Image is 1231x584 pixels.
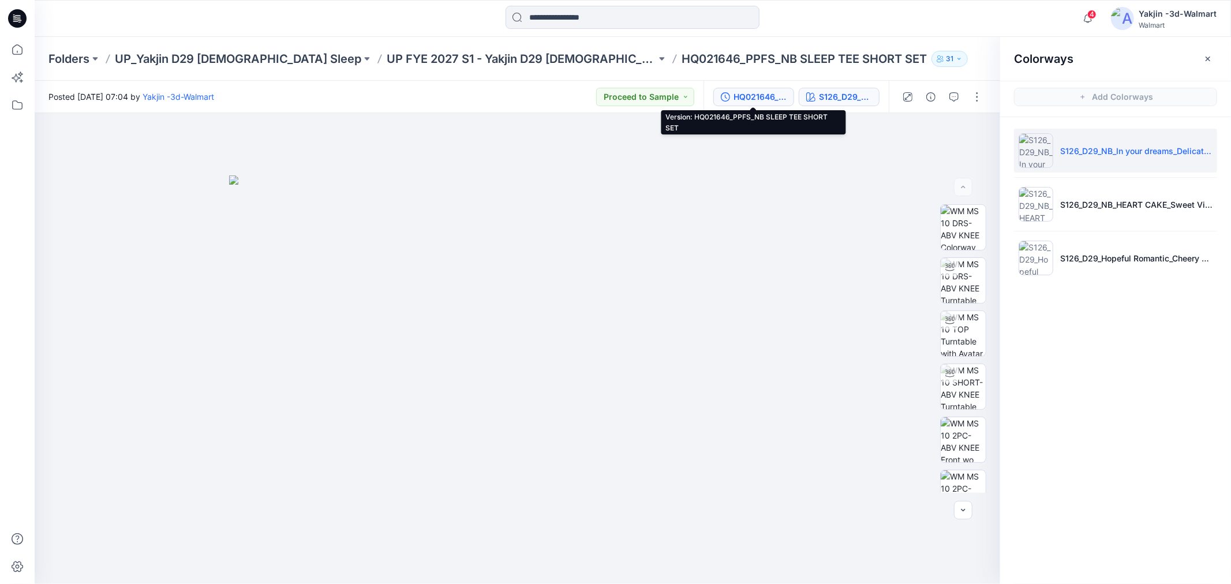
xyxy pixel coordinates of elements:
[931,51,968,67] button: 31
[48,51,89,67] a: Folders
[941,311,986,356] img: WM MS 10 TOP Turntable with Avatar
[1019,187,1053,222] img: S126_D29_NB_HEART CAKE_Sweet Violet_V3_Colorway 4_YJ_150%/S126_D29_NB_SWEET TREATS
[1060,199,1213,211] p: S126_D29_NB_HEART CAKE_Sweet Violet_V3_Colorway 4_YJ_150%/S126_D29_NB_SWEET TREATS
[941,417,986,462] img: WM MS 10 2PC-ABV KNEE Front wo Avatar
[1060,145,1213,157] p: S126_D29_NB_In your dreams_Delicate pink_V2_Colorway 2_YJ/S1 26_D29_NB_LIPS v1 rpt_CW10_DEL PINK_WM
[941,364,986,409] img: WM MS 10 SHORT-ABV KNEE Turntable with Avatar
[387,51,656,67] a: UP FYE 2027 S1 - Yakjin D29 [DEMOGRAPHIC_DATA] Sleepwear
[1019,241,1053,275] img: S126_D29_Hopeful Romantic_Cheery Tomato_V2_Colorway 1_YJ/S1 26_D29_NB_2 HEARTS AND ARROWS v2 rpt_...
[941,470,986,515] img: WM MS 10 2PC-ABV KNEE Back wo Avatar
[819,91,872,103] div: S126_D29_NB_In your dreams_Delicate pink_V2_Colorway 2_YJ/S1 26_D29_NB_LIPS v1 rpt_CW10_DEL PINK_WM
[682,51,927,67] p: HQ021646_PPFS_NB SLEEP TEE SHORT SET
[1111,7,1134,30] img: avatar
[941,205,986,250] img: WM MS 10 DRS-ABV KNEE Colorway wo Avatar
[734,91,787,103] div: HQ021646_PPFS_NB SLEEP TEE SHORT SET
[941,258,986,303] img: WM MS 10 DRS-ABV KNEE Turntable with Avatar
[946,53,953,65] p: 31
[115,51,361,67] a: UP_Yakjin D29 [DEMOGRAPHIC_DATA] Sleep
[229,175,806,584] img: eyJhbGciOiJIUzI1NiIsImtpZCI6IjAiLCJzbHQiOiJzZXMiLCJ0eXAiOiJKV1QifQ.eyJkYXRhIjp7InR5cGUiOiJzdG9yYW...
[1014,52,1073,66] h2: Colorways
[1139,21,1217,29] div: Walmart
[799,88,880,106] button: S126_D29_NB_In your dreams_Delicate pink_V2_Colorway 2_YJ/S1 26_D29_NB_LIPS v1 rpt_CW10_DEL PINK_WM
[1139,7,1217,21] div: Yakjin -3d-Walmart
[143,92,214,102] a: Yakjin -3d-Walmart
[1019,133,1053,168] img: S126_D29_NB_In your dreams_Delicate pink_V2_Colorway 2_YJ/S1 26_D29_NB_LIPS v1 rpt_CW10_DEL PINK_WM
[48,91,214,103] span: Posted [DATE] 07:04 by
[713,88,794,106] button: HQ021646_PPFS_NB SLEEP TEE SHORT SET
[1087,10,1097,19] span: 4
[922,88,940,106] button: Details
[1060,252,1213,264] p: S126_D29_Hopeful Romantic_Cheery Tomato_V2_Colorway 1_YJ/S1 26_D29_NB_2 HEARTS AND ARROWS v2 rpt_...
